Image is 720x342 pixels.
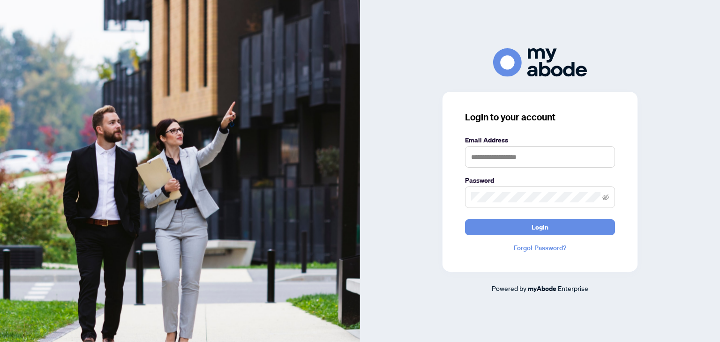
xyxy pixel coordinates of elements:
span: eye-invisible [602,194,609,201]
span: Login [532,220,548,235]
span: Powered by [492,284,526,292]
label: Email Address [465,135,615,145]
button: Login [465,219,615,235]
label: Password [465,175,615,186]
img: ma-logo [493,48,587,77]
a: myAbode [528,283,556,294]
span: Enterprise [558,284,588,292]
h3: Login to your account [465,111,615,124]
a: Forgot Password? [465,243,615,253]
